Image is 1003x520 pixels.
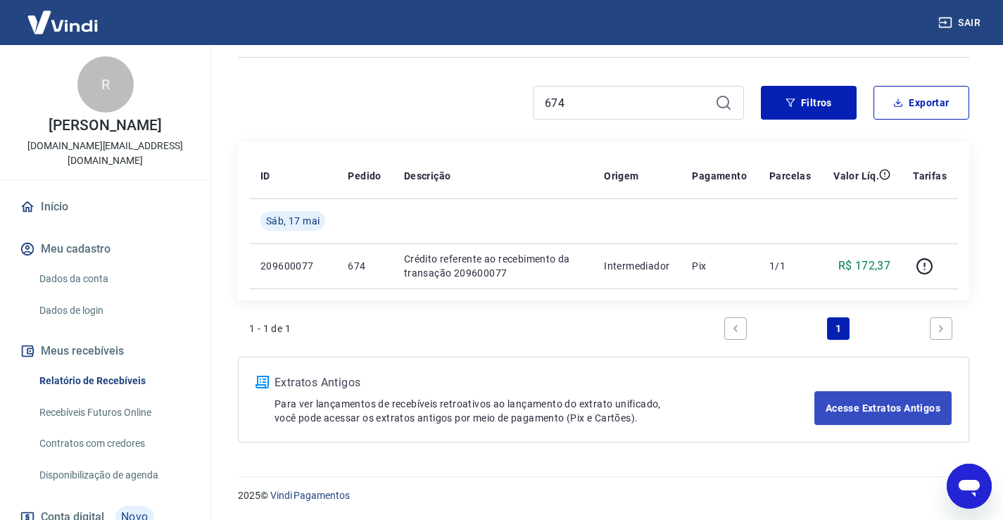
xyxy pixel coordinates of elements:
[838,258,891,274] p: R$ 172,37
[913,169,947,183] p: Tarifas
[17,1,108,44] img: Vindi
[930,317,952,340] a: Next page
[692,169,747,183] p: Pagamento
[348,169,381,183] p: Pedido
[260,169,270,183] p: ID
[34,296,194,325] a: Dados de login
[17,234,194,265] button: Meu cadastro
[270,490,350,501] a: Vindi Pagamentos
[833,169,879,183] p: Valor Líq.
[77,56,134,113] div: R
[873,86,969,120] button: Exportar
[935,10,986,36] button: Sair
[266,214,320,228] span: Sáb, 17 mai
[256,376,269,388] img: ícone
[724,317,747,340] a: Previous page
[49,118,161,133] p: [PERSON_NAME]
[17,336,194,367] button: Meus recebíveis
[604,169,638,183] p: Origem
[11,139,199,168] p: [DOMAIN_NAME][EMAIL_ADDRESS][DOMAIN_NAME]
[34,461,194,490] a: Disponibilização de agenda
[769,259,811,273] p: 1/1
[34,429,194,458] a: Contratos com credores
[348,259,381,273] p: 674
[404,252,581,280] p: Crédito referente ao recebimento da transação 209600077
[34,398,194,427] a: Recebíveis Futuros Online
[947,464,992,509] iframe: Botão para abrir a janela de mensagens
[238,488,969,503] p: 2025 ©
[34,265,194,293] a: Dados da conta
[275,397,814,425] p: Para ver lançamentos de recebíveis retroativos ao lançamento do extrato unificado, você pode aces...
[827,317,850,340] a: Page 1 is your current page
[17,191,194,222] a: Início
[404,169,451,183] p: Descrição
[769,169,811,183] p: Parcelas
[719,312,958,345] ul: Pagination
[545,92,709,113] input: Busque pelo número do pedido
[692,259,747,273] p: Pix
[249,322,291,336] p: 1 - 1 de 1
[604,259,669,273] p: Intermediador
[275,374,814,391] p: Extratos Antigos
[260,259,325,273] p: 209600077
[814,391,952,425] a: Acesse Extratos Antigos
[34,367,194,395] a: Relatório de Recebíveis
[761,86,857,120] button: Filtros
